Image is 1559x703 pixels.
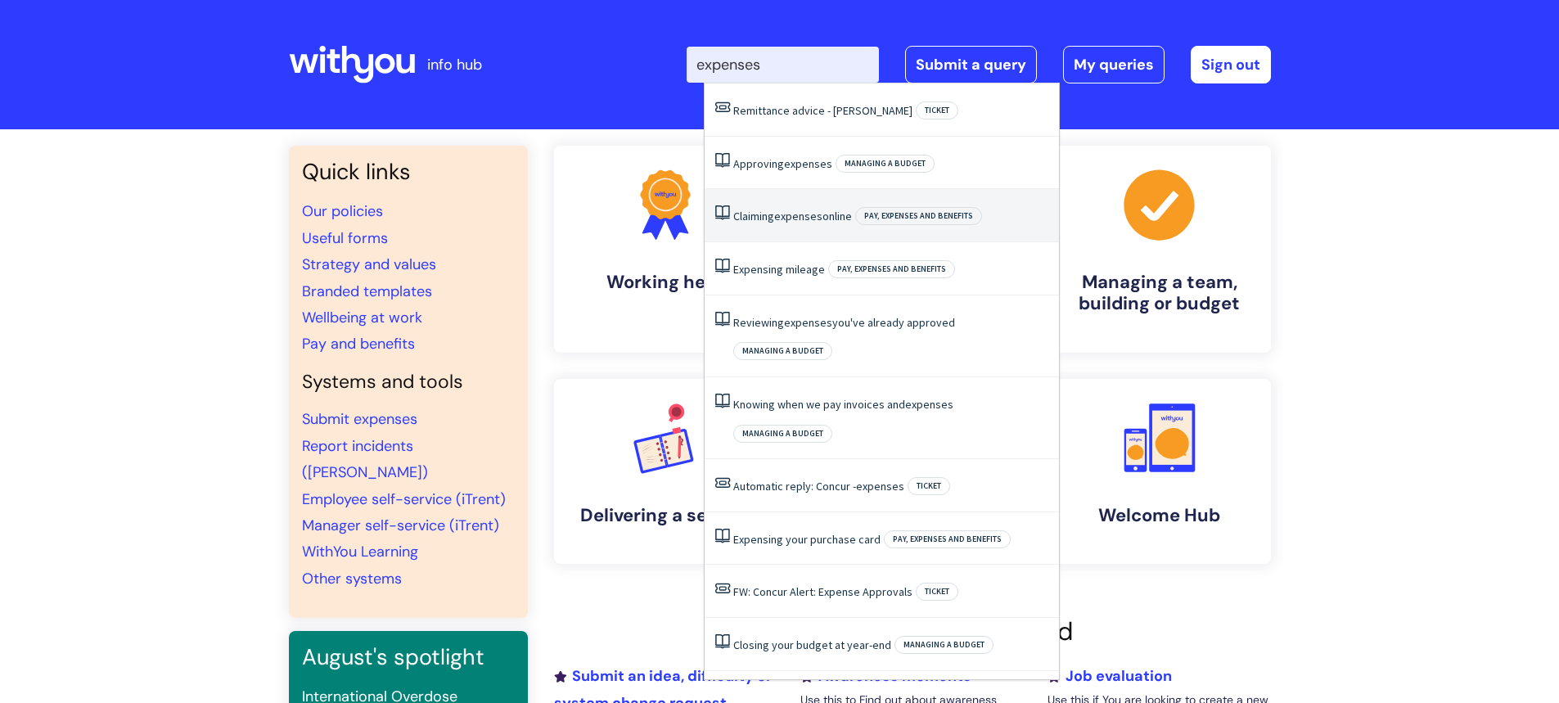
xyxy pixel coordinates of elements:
a: Our policies [302,201,383,221]
a: Welcome Hub [1048,379,1271,564]
span: Ticket [916,583,958,601]
span: expenses [784,156,832,171]
a: WithYou Learning [302,542,418,561]
a: Wellbeing at work [302,308,422,327]
a: Other systems [302,569,402,588]
a: Sign out [1191,46,1271,83]
a: Useful forms [302,228,388,248]
span: Managing a budget [894,636,994,654]
span: Managing a budget [836,155,935,173]
a: Strategy and values [302,255,436,274]
span: Pay, expenses and benefits [855,207,982,225]
a: Delivering a service [554,379,777,564]
a: Branded templates [302,282,432,301]
h4: Systems and tools [302,371,515,394]
span: Ticket [916,101,958,119]
a: FW: Concur Alert: Expense Approvals [733,584,912,599]
a: Expensing mileage [733,262,825,277]
a: Job evaluation [1048,666,1172,686]
a: My queries [1063,46,1165,83]
div: | - [687,46,1271,83]
a: Pay and benefits [302,334,415,354]
span: expenses [905,397,953,412]
h2: Recently added or updated [554,616,1271,647]
span: Pay, expenses and benefits [884,530,1011,548]
span: Managing a budget [733,342,832,360]
a: Working here [554,146,777,353]
h4: Delivering a service [567,505,764,526]
a: Submit expenses [302,409,417,429]
span: Pay, expenses and benefits [828,260,955,278]
span: expenses [856,479,904,493]
a: Employee self-service (iTrent) [302,489,506,509]
h4: Welcome Hub [1061,505,1258,526]
a: Reviewingexpensesyou've already approved [733,315,955,330]
a: Remittance advice - [PERSON_NAME] [733,103,912,118]
a: Expensing your purchase card [733,532,881,547]
a: Claimingexpensesonline [733,209,852,223]
span: Ticket [908,477,950,495]
a: Report incidents ([PERSON_NAME]) [302,436,428,482]
h3: August's spotlight [302,644,515,670]
a: Closing your budget at year-end [733,638,891,652]
a: Approvingexpenses [733,156,832,171]
h4: Managing a team, building or budget [1061,272,1258,315]
h3: Quick links [302,159,515,185]
span: expenses [784,315,832,330]
a: Manager self-service (iTrent) [302,516,499,535]
a: Submit a query [905,46,1037,83]
a: Knowing when we pay invoices andexpenses [733,397,953,412]
a: Automatic reply: Concur -expenses [733,479,904,493]
p: info hub [427,52,482,78]
span: Managing a budget [733,425,832,443]
h4: Working here [567,272,764,293]
a: Managing a team, building or budget [1048,146,1271,353]
input: Search [687,47,879,83]
span: expenses [774,209,822,223]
